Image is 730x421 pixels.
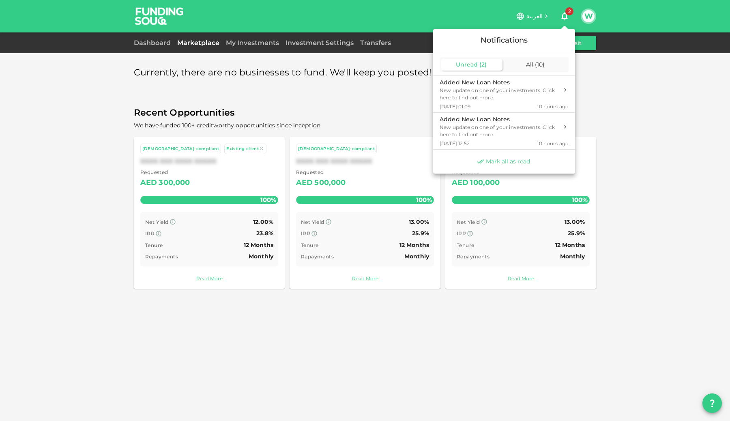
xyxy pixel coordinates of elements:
span: All [526,61,533,68]
span: ( 10 ) [535,61,545,68]
div: New update on one of your investments. Click here to find out more. [440,87,558,101]
span: 10 hours ago [537,103,569,110]
div: Added New Loan Notes [440,115,558,124]
span: ( 2 ) [479,61,487,68]
div: Added New Loan Notes [440,78,558,87]
span: [DATE] 12:52 [440,140,470,147]
span: 10 hours ago [537,140,569,147]
span: Notifications [481,36,528,45]
div: New update on one of your investments. Click here to find out more. [440,124,558,138]
span: Mark all as read [486,158,530,165]
span: Unread [456,61,478,68]
span: [DATE] 01:09 [440,103,471,110]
